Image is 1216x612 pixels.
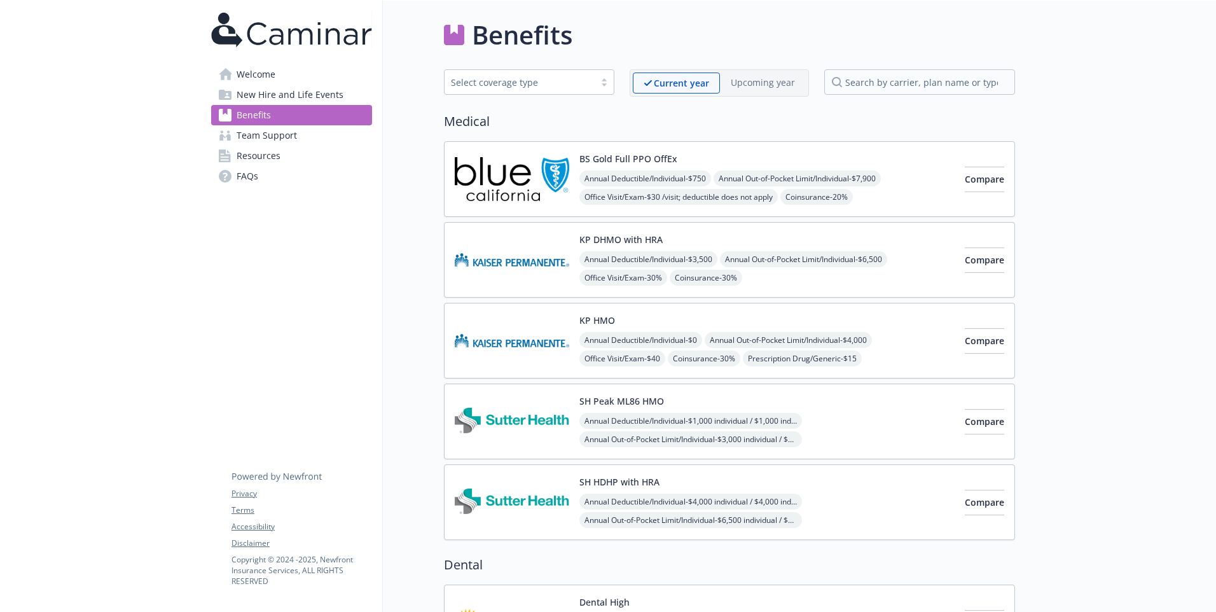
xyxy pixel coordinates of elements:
[237,105,271,125] span: Benefits
[231,538,371,549] a: Disclaimer
[211,146,372,166] a: Resources
[211,85,372,105] a: New Hire and Life Events
[472,16,572,54] h1: Benefits
[780,189,853,205] span: Coinsurance - 20%
[579,170,711,186] span: Annual Deductible/Individual - $750
[743,351,862,366] span: Prescription Drug/Generic - $15
[455,233,569,287] img: Kaiser Permanente Insurance Company carrier logo
[579,351,665,366] span: Office Visit/Exam - $40
[231,521,371,532] a: Accessibility
[579,314,615,327] button: KP HMO
[455,152,569,206] img: Blue Shield of California carrier logo
[211,64,372,85] a: Welcome
[720,73,806,94] span: Upcoming year
[579,189,778,205] span: Office Visit/Exam - $30 /visit; deductible does not apply
[965,496,1004,508] span: Compare
[965,167,1004,192] button: Compare
[579,332,702,348] span: Annual Deductible/Individual - $0
[237,64,275,85] span: Welcome
[451,76,588,89] div: Select coverage type
[579,494,802,510] span: Annual Deductible/Individual - $4,000 individual / $4,000 individual family member
[965,328,1004,354] button: Compare
[211,105,372,125] a: Benefits
[720,251,887,267] span: Annual Out-of-Pocket Limit/Individual - $6,500
[579,512,802,528] span: Annual Out-of-Pocket Limit/Individual - $6,500 individual / $6,500 individual family member
[237,125,297,146] span: Team Support
[965,247,1004,273] button: Compare
[965,409,1004,435] button: Compare
[579,475,660,489] button: SH HDHP with HRA
[579,595,630,609] button: Dental High
[705,332,872,348] span: Annual Out-of-Pocket Limit/Individual - $4,000
[824,69,1015,95] input: search by carrier, plan name or type
[579,413,802,429] span: Annual Deductible/Individual - $1,000 individual / $1,000 individual family member
[965,335,1004,347] span: Compare
[579,431,802,447] span: Annual Out-of-Pocket Limit/Individual - $3,000 individual / $3,000 individual family member
[579,233,663,246] button: KP DHMO with HRA
[670,270,742,286] span: Coinsurance - 30%
[237,85,343,105] span: New Hire and Life Events
[455,394,569,449] img: Sutter Health Plan carrier logo
[211,166,372,186] a: FAQs
[668,351,740,366] span: Coinsurance - 30%
[211,125,372,146] a: Team Support
[714,170,881,186] span: Annual Out-of-Pocket Limit/Individual - $7,900
[579,152,677,165] button: BS Gold Full PPO OffEx
[654,76,709,90] p: Current year
[455,475,569,529] img: Sutter Health Plan carrier logo
[965,415,1004,428] span: Compare
[231,504,371,516] a: Terms
[965,490,1004,515] button: Compare
[231,488,371,499] a: Privacy
[231,554,371,587] p: Copyright © 2024 - 2025 , Newfront Insurance Services, ALL RIGHTS RESERVED
[579,394,664,408] button: SH Peak ML86 HMO
[579,270,667,286] span: Office Visit/Exam - 30%
[455,314,569,368] img: Kaiser Permanente Insurance Company carrier logo
[965,173,1004,185] span: Compare
[237,146,280,166] span: Resources
[731,76,795,89] p: Upcoming year
[579,251,717,267] span: Annual Deductible/Individual - $3,500
[444,112,1015,131] h2: Medical
[444,555,1015,574] h2: Dental
[965,254,1004,266] span: Compare
[237,166,258,186] span: FAQs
